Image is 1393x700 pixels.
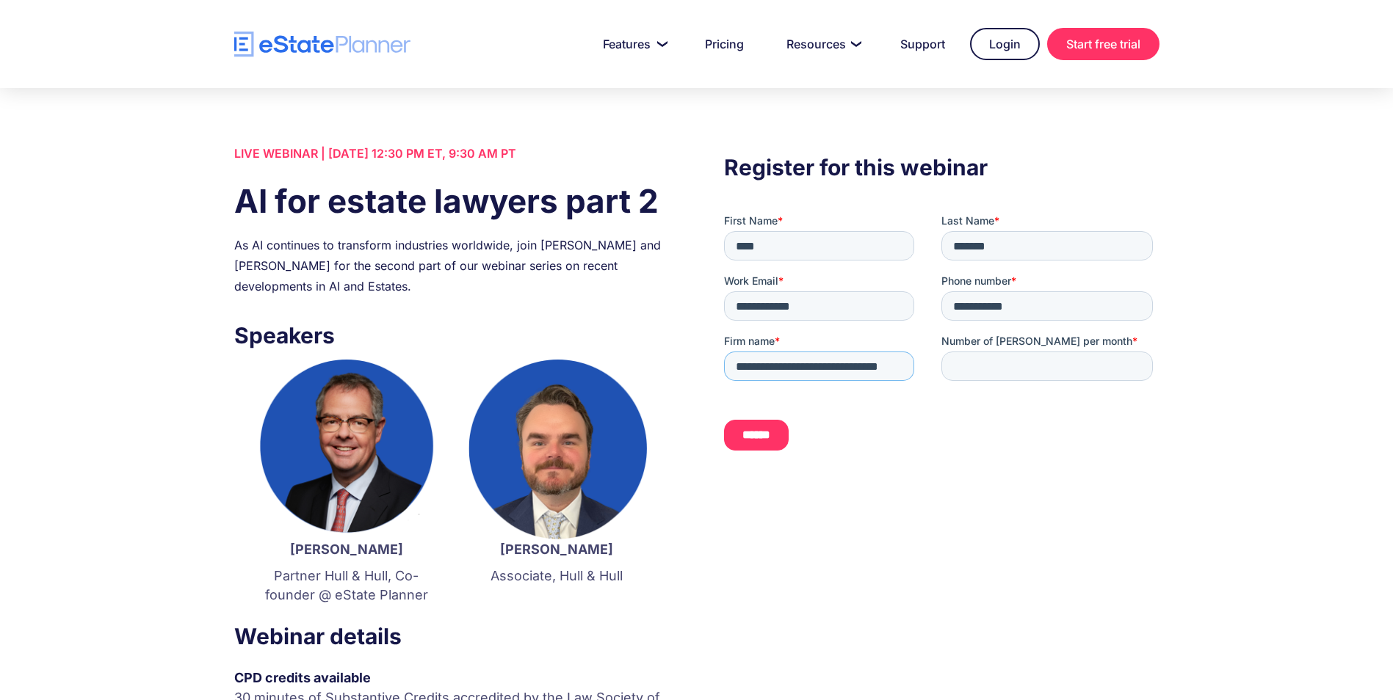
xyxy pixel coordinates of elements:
p: Associate, Hull & Hull [466,566,647,586]
strong: [PERSON_NAME] [500,542,613,557]
a: home [234,32,410,57]
strong: [PERSON_NAME] [290,542,403,557]
a: Support [883,29,963,59]
a: Pricing [687,29,761,59]
a: Resources [769,29,875,59]
strong: CPD credits available [234,670,371,685]
a: Start free trial [1047,28,1159,60]
a: Features [585,29,680,59]
h3: Speakers [234,318,669,352]
div: LIVE WEBINAR | [DATE] 12:30 PM ET, 9:30 AM PT [234,143,669,164]
a: Login [970,28,1040,60]
h1: AI for estate lawyers part 2 [234,178,669,224]
div: As AI continues to transform industries worldwide, join [PERSON_NAME] and [PERSON_NAME] for the s... [234,235,669,296]
p: Partner Hull & Hull, Co-founder @ eState Planner [256,566,437,605]
h3: Webinar details [234,619,669,653]
iframe: Form 0 [724,214,1159,463]
h3: Register for this webinar [724,150,1159,184]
